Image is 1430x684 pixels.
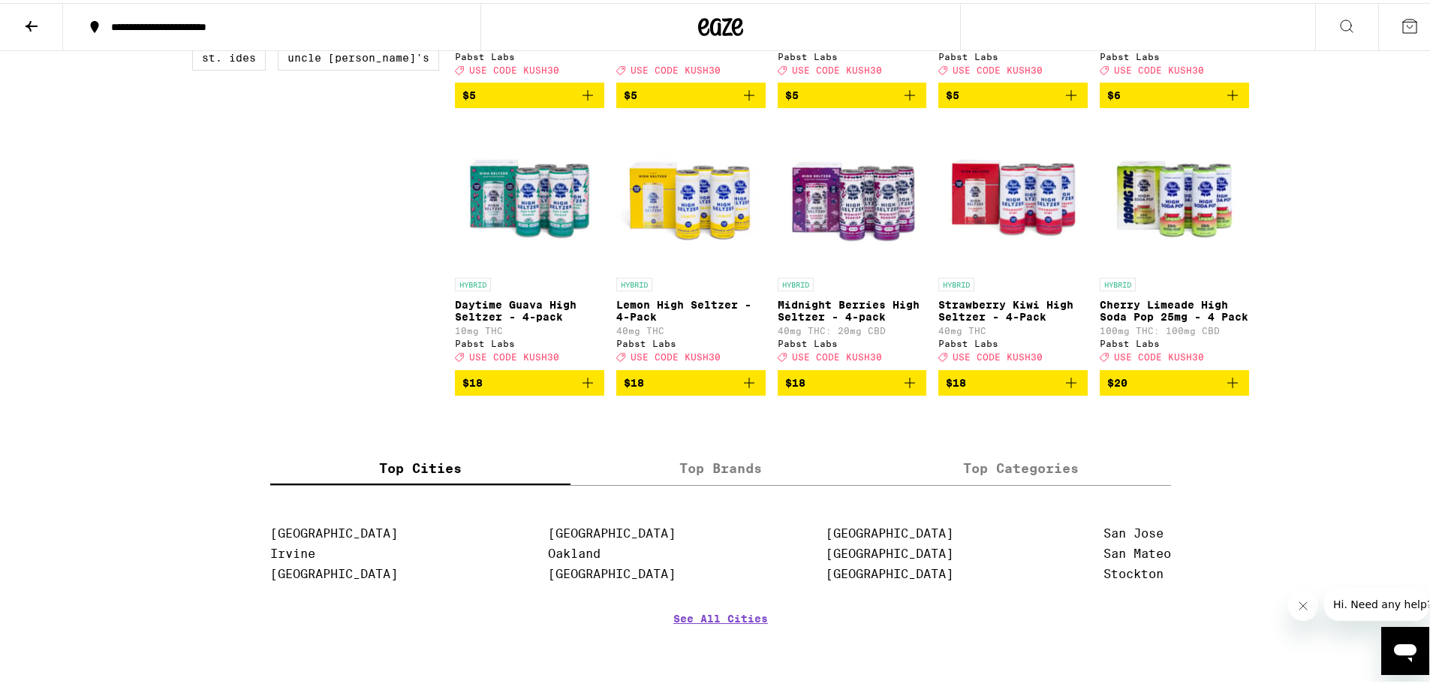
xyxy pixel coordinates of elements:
a: Irvine [270,544,315,558]
div: Pabst Labs [455,336,604,345]
span: $5 [946,86,959,98]
button: Add to bag [938,367,1088,393]
span: $6 [1107,86,1121,98]
a: [GEOGRAPHIC_DATA] [826,544,953,558]
a: See All Cities [673,610,768,665]
a: [GEOGRAPHIC_DATA] [548,564,676,578]
span: Hi. Need any help? [9,11,108,23]
iframe: Button to launch messaging window [1381,624,1429,672]
span: USE CODE KUSH30 [469,62,559,72]
img: Pabst Labs - Midnight Berries High Seltzer - 4-pack [778,117,927,267]
span: USE CODE KUSH30 [469,350,559,360]
div: Pabst Labs [455,49,604,59]
div: Pabst Labs [778,336,927,345]
a: Open page for Lemon High Seltzer - 4-Pack from Pabst Labs [616,117,766,366]
div: Pabst Labs [938,336,1088,345]
iframe: Message from company [1324,585,1429,618]
span: $18 [624,374,644,386]
img: Pabst Labs - Strawberry Kiwi High Seltzer - 4-Pack [938,117,1088,267]
a: [GEOGRAPHIC_DATA] [270,523,398,538]
span: $18 [946,374,966,386]
span: $5 [462,86,476,98]
p: HYBRID [938,275,974,288]
label: Uncle [PERSON_NAME]'s [278,42,439,68]
a: Stockton [1103,564,1164,578]
p: 10mg THC [455,323,604,333]
span: $5 [785,86,799,98]
div: Pabst Labs [778,49,927,59]
span: USE CODE KUSH30 [631,62,721,72]
span: USE CODE KUSH30 [1114,62,1204,72]
a: [GEOGRAPHIC_DATA] [548,523,676,538]
span: $18 [785,374,805,386]
button: Add to bag [455,80,604,105]
a: [GEOGRAPHIC_DATA] [270,564,398,578]
button: Add to bag [778,367,927,393]
a: San Mateo [1103,544,1171,558]
div: Pabst Labs [938,49,1088,59]
button: Add to bag [455,367,604,393]
p: Midnight Berries High Seltzer - 4-pack [778,296,927,320]
button: Add to bag [938,80,1088,105]
span: USE CODE KUSH30 [1114,350,1204,360]
button: Add to bag [778,80,927,105]
p: HYBRID [778,275,814,288]
span: $20 [1107,374,1127,386]
label: Top Cities [270,450,570,482]
label: St. Ides [192,42,266,68]
img: Pabst Labs - Lemon High Seltzer - 4-Pack [616,117,766,267]
a: [GEOGRAPHIC_DATA] [826,564,953,578]
div: Pabst Labs [616,336,766,345]
label: Top Categories [871,450,1171,482]
div: Pabst Labs [1100,49,1249,59]
img: Pabst Labs - Daytime Guava High Seltzer - 4-pack [455,117,604,267]
span: USE CODE KUSH30 [631,350,721,360]
label: Top Brands [570,450,871,482]
img: Pabst Labs - Cherry Limeade High Soda Pop 25mg - 4 Pack [1100,117,1249,267]
span: USE CODE KUSH30 [953,62,1043,72]
span: $5 [624,86,637,98]
button: Add to bag [1100,367,1249,393]
button: Add to bag [616,367,766,393]
button: Add to bag [1100,80,1249,105]
p: 100mg THC: 100mg CBD [1100,323,1249,333]
a: Open page for Cherry Limeade High Soda Pop 25mg - 4 Pack from Pabst Labs [1100,117,1249,366]
iframe: Close message [1288,588,1318,618]
span: $18 [462,374,483,386]
div: tabs [270,450,1171,483]
a: Oakland [548,544,601,558]
p: Cherry Limeade High Soda Pop 25mg - 4 Pack [1100,296,1249,320]
p: Daytime Guava High Seltzer - 4-pack [455,296,604,320]
p: 40mg THC: 20mg CBD [778,323,927,333]
a: Open page for Midnight Berries High Seltzer - 4-pack from Pabst Labs [778,117,927,366]
p: 40mg THC [616,323,766,333]
a: [GEOGRAPHIC_DATA] [826,523,953,538]
p: 40mg THC [938,323,1088,333]
p: HYBRID [616,275,652,288]
p: HYBRID [455,275,491,288]
a: Open page for Daytime Guava High Seltzer - 4-pack from Pabst Labs [455,117,604,366]
p: Lemon High Seltzer - 4-Pack [616,296,766,320]
button: Add to bag [616,80,766,105]
a: San Jose [1103,523,1164,538]
span: USE CODE KUSH30 [953,350,1043,360]
span: USE CODE KUSH30 [792,62,882,72]
a: Open page for Strawberry Kiwi High Seltzer - 4-Pack from Pabst Labs [938,117,1088,366]
p: HYBRID [1100,275,1136,288]
div: Pabst Labs [1100,336,1249,345]
span: USE CODE KUSH30 [792,350,882,360]
p: Strawberry Kiwi High Seltzer - 4-Pack [938,296,1088,320]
